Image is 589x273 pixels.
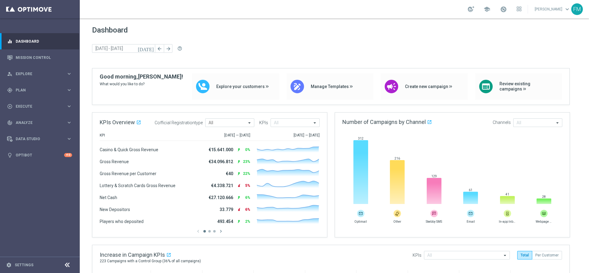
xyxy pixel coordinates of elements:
[564,6,571,13] span: keyboard_arrow_down
[15,263,33,267] a: Settings
[66,71,72,77] i: keyboard_arrow_right
[7,71,13,77] i: person_search
[7,120,66,125] div: Analyze
[16,147,64,163] a: Optibot
[16,137,66,141] span: Data Studio
[7,39,13,44] i: equalizer
[66,87,72,93] i: keyboard_arrow_right
[7,104,66,109] div: Execute
[7,104,13,109] i: play_circle_outline
[7,33,72,49] div: Dashboard
[7,152,13,158] i: lightbulb
[7,120,72,125] button: track_changes Analyze keyboard_arrow_right
[7,136,66,142] div: Data Studio
[571,3,583,15] div: FM
[66,120,72,125] i: keyboard_arrow_right
[7,104,72,109] button: play_circle_outline Execute keyboard_arrow_right
[483,6,490,13] span: school
[7,87,66,93] div: Plan
[16,121,66,125] span: Analyze
[7,120,13,125] i: track_changes
[16,72,66,76] span: Explore
[66,103,72,109] i: keyboard_arrow_right
[16,49,72,66] a: Mission Control
[6,262,12,268] i: settings
[534,5,571,14] a: [PERSON_NAME]keyboard_arrow_down
[7,49,72,66] div: Mission Control
[7,136,72,141] button: Data Studio keyboard_arrow_right
[7,71,66,77] div: Explore
[66,136,72,142] i: keyboard_arrow_right
[64,153,72,157] div: +10
[7,87,13,93] i: gps_fixed
[16,88,66,92] span: Plan
[16,33,72,49] a: Dashboard
[7,71,72,76] button: person_search Explore keyboard_arrow_right
[7,39,72,44] button: equalizer Dashboard
[7,88,72,93] button: gps_fixed Plan keyboard_arrow_right
[7,147,72,163] div: Optibot
[16,105,66,108] span: Execute
[7,153,72,158] button: lightbulb Optibot +10
[7,55,72,60] button: Mission Control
